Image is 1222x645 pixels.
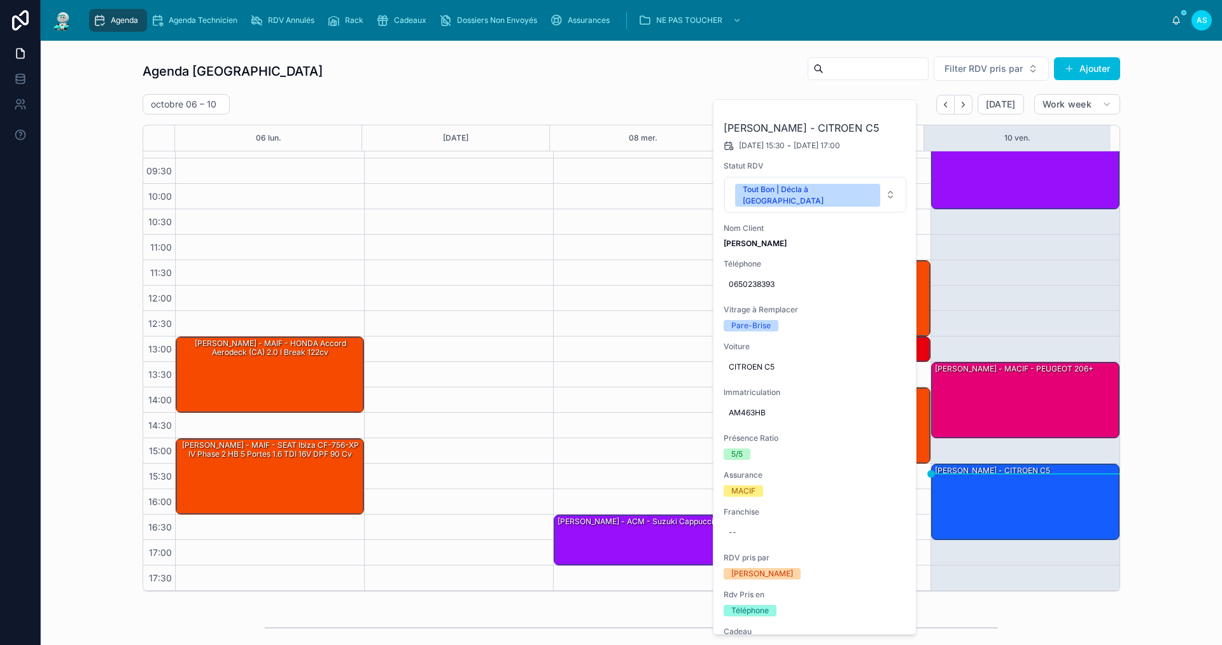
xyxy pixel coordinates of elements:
[932,464,1119,539] div: [PERSON_NAME] - CITROEN C5
[724,433,907,443] span: Présence Ratio
[178,338,363,359] div: [PERSON_NAME] - MAIF - HONDA Accord Aerodeck (CA) 2.0 i Break 122cv
[147,9,246,32] a: Agenda Technicien
[143,62,323,80] h1: Agenda [GEOGRAPHIC_DATA]
[176,439,363,514] div: [PERSON_NAME] - MAIF - SEAT Ibiza CF-756-XP IV Phase 2 HB 5 Portes 1.6 TDI 16V DPF 90 cv
[986,99,1016,110] span: [DATE]
[635,9,748,32] a: NE PAS TOUCHER
[145,369,175,380] span: 13:30
[145,216,175,227] span: 10:30
[345,15,363,25] span: Rack
[145,318,175,329] span: 12:30
[145,522,175,532] span: 16:30
[268,15,314,25] span: RDV Annulés
[743,184,873,207] div: Tout Bon | Décla à [GEOGRAPHIC_DATA]
[932,134,1119,209] div: [PERSON_NAME] - GMF - Citroën XSARA Picasso
[629,125,657,151] button: 08 mer.
[731,605,769,616] div: Téléphone
[111,15,138,25] span: Agenda
[1043,99,1092,110] span: Work week
[724,553,907,563] span: RDV pris par
[729,527,736,537] div: --
[978,94,1024,114] button: [DATE]
[724,239,787,248] strong: [PERSON_NAME]
[1197,15,1207,25] span: AS
[787,141,791,151] span: -
[146,547,175,558] span: 17:00
[146,572,175,583] span: 17:30
[739,141,785,151] span: [DATE] 15:30
[146,445,175,456] span: 15:00
[724,120,907,135] h2: [PERSON_NAME] - CITROEN C5
[934,465,1051,476] div: [PERSON_NAME] - CITROEN C5
[457,15,537,25] span: Dossiers Non Envoyés
[147,267,175,278] span: 11:30
[724,590,907,600] span: Rdv Pris en
[729,362,902,372] span: CITROEN C5
[143,165,175,176] span: 09:30
[554,515,741,565] div: [PERSON_NAME] - ACM - suzuki cappuccino
[145,343,175,354] span: 13:00
[323,9,372,32] a: Rack
[729,408,902,418] span: AM463HB
[934,57,1049,81] button: Select Button
[724,259,907,269] span: Téléphone
[145,420,175,431] span: 14:30
[435,9,546,32] a: Dossiers Non Envoyés
[568,15,610,25] span: Assurances
[955,95,973,114] button: Next
[934,363,1095,375] div: [PERSON_NAME] - MACIF - PEUGEOT 206+
[147,242,175,253] span: 11:00
[724,177,906,212] button: Select Button
[256,125,281,151] button: 06 lun.
[546,9,619,32] a: Assurances
[145,496,175,507] span: 16:00
[146,471,175,482] span: 15:30
[945,62,1023,75] span: Filter RDV pris par
[51,10,74,31] img: App logo
[724,507,907,517] span: Franchise
[724,470,907,480] span: Assurance
[556,516,724,527] div: [PERSON_NAME] - ACM - suzuki cappuccino
[731,568,793,579] div: [PERSON_NAME]
[145,191,175,202] span: 10:00
[936,95,955,114] button: Back
[145,394,175,405] span: 14:00
[246,9,323,32] a: RDV Annulés
[443,125,468,151] button: [DATE]
[1004,125,1030,151] button: 10 ven.
[656,15,722,25] span: NE PAS TOUCHER
[724,305,907,315] span: Vitrage à Remplacer
[145,293,175,303] span: 12:00
[731,485,755,497] div: MACIF
[372,9,435,32] a: Cadeaux
[794,141,840,151] span: [DATE] 17:00
[394,15,426,25] span: Cadeaux
[151,98,216,111] h2: octobre 06 – 10
[724,627,907,637] span: Cadeau
[729,279,902,289] span: 0650238393
[1034,94,1120,114] button: Work week
[724,387,907,398] span: Immatriculation
[178,440,363,461] div: [PERSON_NAME] - MAIF - SEAT Ibiza CF-756-XP IV Phase 2 HB 5 Portes 1.6 TDI 16V DPF 90 cv
[724,161,907,171] span: Statut RDV
[89,9,147,32] a: Agenda
[84,6,1171,34] div: scrollable content
[724,342,907,352] span: Voiture
[169,15,237,25] span: Agenda Technicien
[731,448,743,460] div: 5/5
[932,363,1119,438] div: [PERSON_NAME] - MACIF - PEUGEOT 206+
[176,337,363,412] div: [PERSON_NAME] - MAIF - HONDA Accord Aerodeck (CA) 2.0 i Break 122cv
[731,320,771,331] div: Pare-Brise
[1054,57,1120,80] button: Ajouter
[724,223,907,233] span: Nom Client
